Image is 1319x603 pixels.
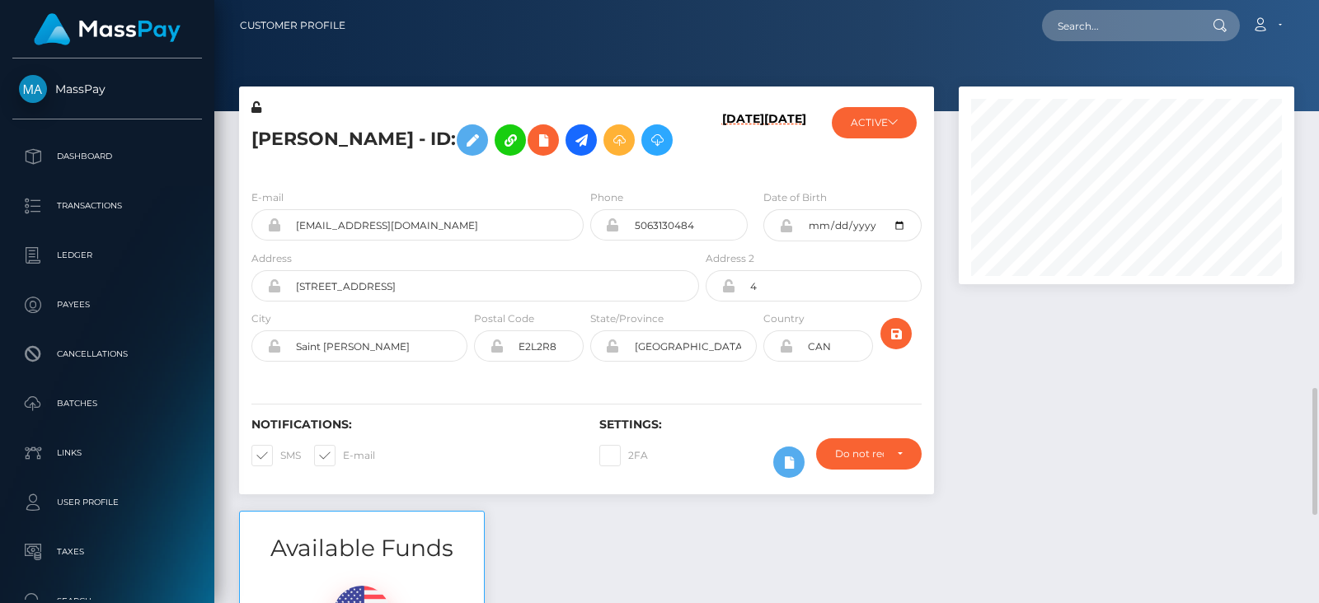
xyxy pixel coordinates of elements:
[240,8,345,43] a: Customer Profile
[12,136,202,177] a: Dashboard
[12,82,202,96] span: MassPay
[19,194,195,218] p: Transactions
[764,112,806,170] h6: [DATE]
[599,445,648,466] label: 2FA
[251,251,292,266] label: Address
[816,438,922,470] button: Do not require
[251,418,575,432] h6: Notifications:
[474,311,534,326] label: Postal Code
[12,432,202,474] a: Links
[12,531,202,573] a: Taxes
[19,490,195,515] p: User Profile
[251,445,301,466] label: SMS
[19,243,195,268] p: Ledger
[763,190,827,205] label: Date of Birth
[19,292,195,317] p: Payees
[19,144,195,169] p: Dashboard
[12,334,202,375] a: Cancellations
[832,107,917,138] button: ACTIVE
[251,116,690,164] h5: [PERSON_NAME] - ID:
[1042,10,1197,41] input: Search...
[722,112,764,170] h6: [DATE]
[763,311,805,326] label: Country
[19,540,195,564] p: Taxes
[34,13,181,45] img: MassPay Logo
[12,482,202,523] a: User Profile
[12,235,202,276] a: Ledger
[12,185,202,227] a: Transactions
[251,311,271,326] label: City
[12,284,202,325] a: Payees
[835,447,884,460] div: Do not require
[251,190,284,205] label: E-mail
[19,441,195,465] p: Links
[314,445,375,466] label: E-mail
[19,342,195,367] p: Cancellations
[706,251,754,266] label: Address 2
[590,190,623,205] label: Phone
[590,311,664,326] label: State/Province
[240,532,484,564] h3: Available Funds
[19,75,47,103] img: MassPay
[19,391,195,416] p: Batches
[566,124,597,156] a: Initiate Payout
[599,418,922,432] h6: Settings:
[12,383,202,424] a: Batches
